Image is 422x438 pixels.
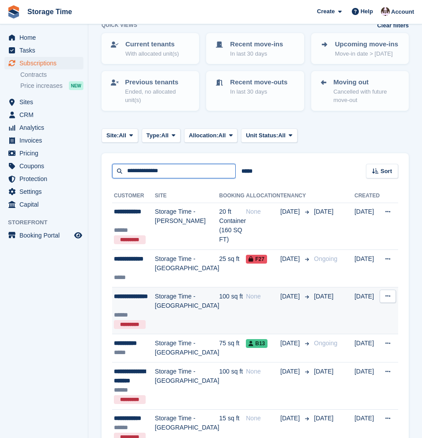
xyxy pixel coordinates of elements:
span: Protection [19,173,72,185]
p: Current tenants [125,39,179,49]
td: [DATE] [354,250,380,287]
span: All [119,131,126,140]
p: Previous tenants [125,77,191,87]
span: B13 [246,339,268,348]
div: NEW [69,81,83,90]
p: Recent move-outs [230,77,287,87]
span: Unit Status: [246,131,278,140]
td: Storage Time - [PERSON_NAME] [155,203,219,250]
span: Sort [381,167,392,176]
p: With allocated unit(s) [125,49,179,58]
span: Create [317,7,335,16]
span: [DATE] [280,292,301,301]
button: Site: All [102,128,138,143]
img: stora-icon-8386f47178a22dfd0bd8f6a31ec36ba5ce8667c1dd55bd0f319d3a0aa187defe.svg [7,5,20,19]
span: Tasks [19,44,72,57]
span: Site: [106,131,119,140]
td: 20 ft Container (160 SQ FT) [219,203,246,250]
span: [DATE] [314,293,333,300]
span: Type: [147,131,162,140]
span: [DATE] [280,207,301,216]
a: menu [4,173,83,185]
th: Allocation [246,189,280,203]
div: None [246,292,280,301]
span: Storefront [8,218,88,227]
a: Storage Time [24,4,75,19]
span: Booking Portal [19,229,72,242]
a: menu [4,121,83,134]
a: menu [4,109,83,121]
th: Created [354,189,380,203]
span: [DATE] [280,414,301,423]
span: Price increases [20,82,63,90]
p: Move-in date > [DATE] [335,49,398,58]
p: In last 30 days [230,49,283,58]
a: menu [4,96,83,108]
span: Settings [19,185,72,198]
a: menu [4,57,83,69]
span: All [219,131,226,140]
a: menu [4,44,83,57]
span: Coupons [19,160,72,172]
p: Upcoming move-ins [335,39,398,49]
p: Ended, no allocated unit(s) [125,87,191,105]
td: Storage Time - [GEOGRAPHIC_DATA] [155,334,219,362]
span: Subscriptions [19,57,72,69]
span: [DATE] [280,254,301,264]
a: menu [4,147,83,159]
span: [DATE] [280,339,301,348]
td: Storage Time - [GEOGRAPHIC_DATA] [155,287,219,334]
span: [DATE] [280,367,301,376]
div: None [246,367,280,376]
td: [DATE] [354,287,380,334]
th: Booking [219,189,246,203]
span: F27 [246,255,267,264]
span: Allocation: [189,131,219,140]
a: Clear filters [377,21,409,30]
span: Analytics [19,121,72,134]
a: Preview store [73,230,83,241]
button: Type: All [142,128,181,143]
p: Moving out [333,77,401,87]
a: Upcoming move-ins Move-in date > [DATE] [312,34,408,63]
a: Moving out Cancelled with future move-out [312,72,408,110]
td: [DATE] [354,362,380,410]
p: In last 30 days [230,87,287,96]
td: Storage Time - [GEOGRAPHIC_DATA] [155,250,219,287]
a: Previous tenants Ended, no allocated unit(s) [102,72,198,110]
td: Storage Time - [GEOGRAPHIC_DATA] [155,362,219,410]
span: Account [391,8,414,16]
td: [DATE] [354,203,380,250]
span: Invoices [19,134,72,147]
span: Capital [19,198,72,211]
span: CRM [19,109,72,121]
div: None [246,207,280,216]
td: 25 sq ft [219,250,246,287]
span: All [161,131,169,140]
span: [DATE] [314,208,333,215]
button: Unit Status: All [241,128,297,143]
a: menu [4,134,83,147]
a: Price increases NEW [20,81,83,91]
img: Saeed [381,7,390,16]
a: menu [4,160,83,172]
span: Help [361,7,373,16]
a: Current tenants With allocated unit(s) [102,34,198,63]
th: Customer [112,189,155,203]
a: menu [4,229,83,242]
span: Home [19,31,72,44]
span: Ongoing [314,340,337,347]
a: menu [4,198,83,211]
div: None [246,414,280,423]
span: All [278,131,286,140]
th: Tenancy [280,189,310,203]
p: Recent move-ins [230,39,283,49]
span: Ongoing [314,255,337,262]
td: 100 sq ft [219,362,246,410]
a: menu [4,31,83,44]
p: Cancelled with future move-out [333,87,401,105]
button: Allocation: All [184,128,238,143]
td: 75 sq ft [219,334,246,362]
h6: Quick views [102,21,137,29]
span: [DATE] [314,415,333,422]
